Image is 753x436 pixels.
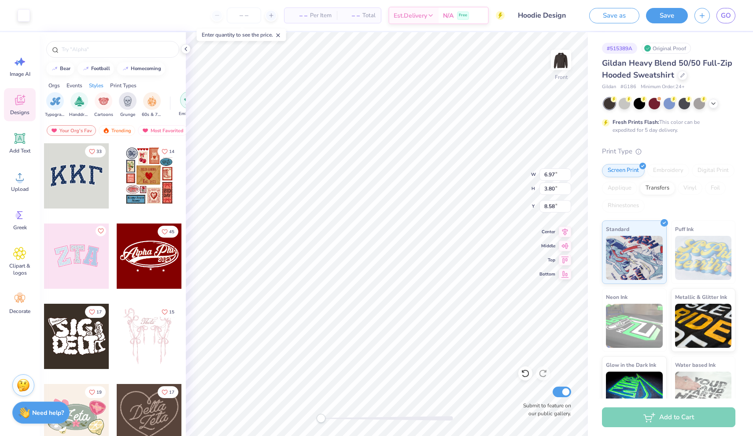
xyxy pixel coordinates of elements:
span: Metallic & Glitter Ink [675,292,727,302]
div: filter for Embroidery [179,91,199,117]
div: Trending [99,125,135,136]
button: Like [85,386,106,398]
div: filter for Grunge [119,92,137,118]
div: filter for Typography [45,92,65,118]
img: trend_line.gif [82,66,89,71]
img: trend_line.gif [51,66,58,71]
img: Neon Ink [606,304,663,348]
span: Puff Ink [675,224,694,234]
img: Grunge Image [123,96,133,106]
span: 19 [96,390,102,395]
span: Image AI [10,71,30,78]
img: Puff Ink [675,236,732,280]
span: Bottom [539,271,555,278]
img: Handdrawn Image [74,96,84,106]
div: homecoming [131,66,161,71]
label: Submit to feature on our public gallery. [518,402,571,417]
button: Like [158,145,178,157]
span: 33 [96,149,102,154]
span: Center [539,228,555,235]
span: Glow in the Dark Ink [606,360,656,369]
div: Applique [602,182,637,195]
span: Minimum Order: 24 + [641,83,685,91]
button: Save as [589,8,639,23]
span: Per Item [310,11,332,20]
button: filter button [142,92,162,118]
span: Typography [45,112,65,118]
span: – – [342,11,360,20]
div: # 515389A [602,43,637,54]
strong: Need help? [32,409,64,417]
div: Foil [705,182,726,195]
div: Embroidery [647,164,689,177]
span: Neon Ink [606,292,627,302]
div: Accessibility label [317,414,325,423]
span: Top [539,257,555,264]
button: filter button [94,92,113,118]
div: Screen Print [602,164,645,177]
span: Total [362,11,376,20]
img: Cartoons Image [99,96,109,106]
span: 14 [169,149,174,154]
img: Front [552,51,570,69]
span: Grunge [120,112,135,118]
div: Your Org's Fav [47,125,96,136]
span: Designs [10,109,30,116]
input: – – [227,7,261,23]
div: filter for 60s & 70s [142,92,162,118]
input: Untitled Design [511,7,576,24]
span: 15 [169,310,174,314]
a: GO [716,8,735,23]
button: Like [158,226,178,238]
button: filter button [69,92,89,118]
div: Events [66,82,82,89]
img: Water based Ink [675,372,732,416]
div: Styles [89,82,103,89]
div: football [91,66,110,71]
img: Typography Image [50,96,60,106]
div: filter for Handdrawn [69,92,89,118]
span: Clipart & logos [5,262,34,276]
span: – – [290,11,307,20]
span: 17 [96,310,102,314]
button: Like [85,145,106,157]
span: Handdrawn [69,112,89,118]
button: football [78,62,114,75]
div: Orgs [48,82,60,89]
span: Cartoons [94,112,113,118]
button: Like [85,306,106,318]
span: Upload [11,186,29,193]
button: filter button [45,92,65,118]
div: filter for Cartoons [94,92,113,118]
button: Like [158,386,178,398]
button: bear [46,62,74,75]
button: filter button [179,92,199,118]
img: Embroidery Image [184,95,194,105]
button: Save [646,8,688,23]
button: Like [96,226,106,236]
img: trending.gif [103,127,110,134]
strong: Fresh Prints Flash: [613,119,659,126]
span: Gildan Heavy Blend 50/50 Full-Zip Hooded Sweatshirt [602,58,732,80]
div: Original Proof [642,43,691,54]
span: Middle [539,242,555,250]
div: Digital Print [692,164,735,177]
img: most_fav.gif [142,127,149,134]
span: Decorate [9,308,30,315]
span: Water based Ink [675,360,716,369]
input: Try "Alpha" [61,45,173,54]
span: Greek [13,224,27,231]
img: trend_line.gif [122,66,129,71]
img: Glow in the Dark Ink [606,372,663,416]
div: Print Type [602,146,735,157]
span: GO [721,11,731,21]
img: 60s & 70s Image [147,96,157,106]
span: Est. Delivery [394,11,427,20]
div: Most Favorited [138,125,188,136]
div: Print Types [110,82,137,89]
div: Transfers [640,182,675,195]
span: 45 [169,230,174,234]
div: Rhinestones [602,199,645,212]
span: Add Text [9,147,30,154]
button: Like [158,306,178,318]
